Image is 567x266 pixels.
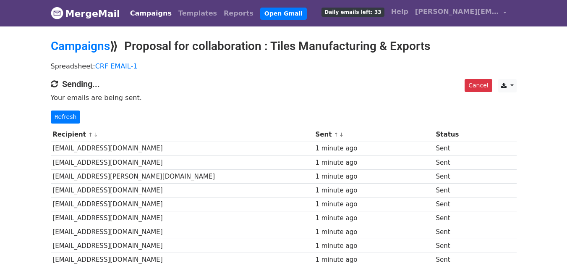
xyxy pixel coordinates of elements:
span: Daily emails left: 33 [321,8,384,17]
td: Sent [434,155,477,169]
td: [EMAIL_ADDRESS][DOMAIN_NAME] [51,155,314,169]
td: Sent [434,239,477,253]
a: Open Gmail [260,8,307,20]
div: 1 minute ago [315,158,431,168]
a: MergeMail [51,5,120,22]
div: 1 minute ago [315,172,431,182]
p: Your emails are being sent. [51,93,517,102]
td: Sent [434,225,477,239]
td: Sent [434,211,477,225]
td: Sent [434,142,477,155]
h4: Sending... [51,79,517,89]
a: Daily emails left: 33 [318,3,387,20]
td: [EMAIL_ADDRESS][DOMAIN_NAME] [51,142,314,155]
a: ↓ [339,132,344,138]
p: Spreadsheet: [51,62,517,71]
a: Templates [175,5,220,22]
a: CRF EMAIL-1 [95,62,138,70]
a: Refresh [51,111,81,124]
div: 1 minute ago [315,227,431,237]
a: Cancel [465,79,492,92]
td: [EMAIL_ADDRESS][PERSON_NAME][DOMAIN_NAME] [51,169,314,183]
h2: ⟫ Proposal for collaboration : Tiles Manufacturing & Exports [51,39,517,53]
td: [EMAIL_ADDRESS][DOMAIN_NAME] [51,225,314,239]
div: 1 minute ago [315,213,431,223]
a: Campaigns [51,39,110,53]
div: 1 minute ago [315,255,431,265]
th: Sent [314,128,434,142]
a: ↑ [88,132,93,138]
a: Help [388,3,412,20]
a: Reports [220,5,257,22]
th: Recipient [51,128,314,142]
td: [EMAIL_ADDRESS][DOMAIN_NAME] [51,183,314,197]
img: MergeMail logo [51,7,63,19]
a: [PERSON_NAME][EMAIL_ADDRESS][DOMAIN_NAME] [412,3,510,23]
td: [EMAIL_ADDRESS][DOMAIN_NAME] [51,239,314,253]
div: 1 minute ago [315,186,431,195]
a: ↑ [334,132,339,138]
td: [EMAIL_ADDRESS][DOMAIN_NAME] [51,198,314,211]
th: Status [434,128,477,142]
a: Campaigns [127,5,175,22]
div: 1 minute ago [315,241,431,251]
a: ↓ [94,132,98,138]
span: [PERSON_NAME][EMAIL_ADDRESS][DOMAIN_NAME] [415,7,499,17]
td: Sent [434,183,477,197]
td: Sent [434,198,477,211]
div: 1 minute ago [315,144,431,153]
td: Sent [434,169,477,183]
div: 1 minute ago [315,200,431,209]
td: [EMAIL_ADDRESS][DOMAIN_NAME] [51,211,314,225]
